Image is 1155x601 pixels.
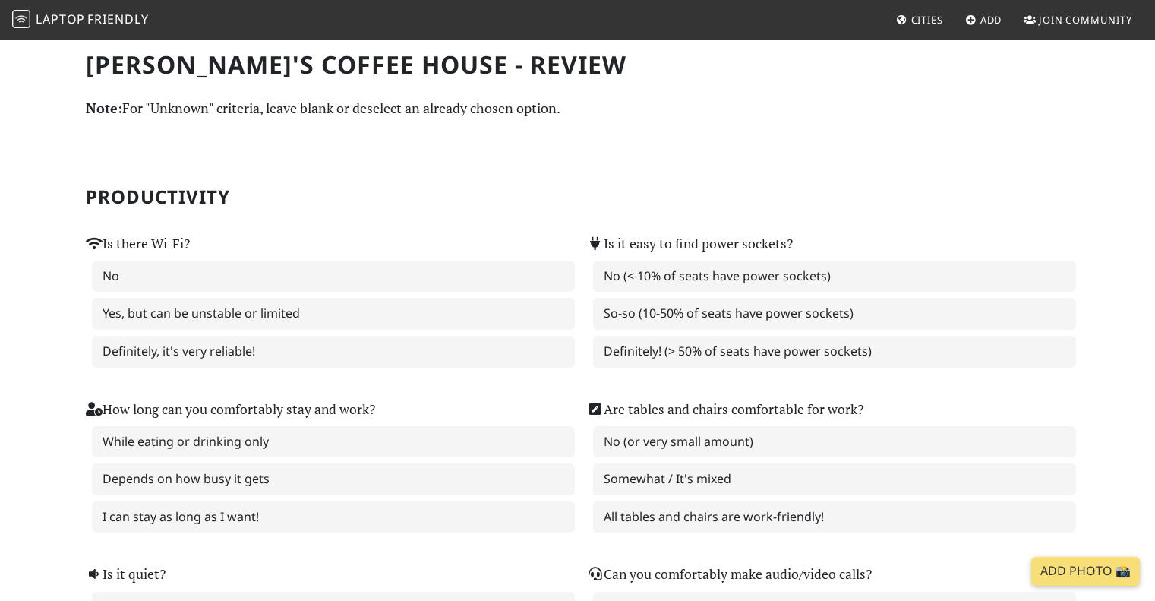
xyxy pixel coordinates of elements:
a: Join Community [1018,6,1138,33]
span: Cities [911,13,943,27]
label: All tables and chairs are work-friendly! [593,501,1076,533]
label: No (< 10% of seats have power sockets) [593,261,1076,293]
label: Is it quiet? [86,564,166,585]
label: Somewhat / It's mixed [593,463,1076,495]
label: Depends on how busy it gets [92,463,575,495]
label: So-so (10-50% of seats have power sockets) [593,298,1076,330]
a: LaptopFriendly LaptopFriendly [12,7,149,33]
h2: Productivity [86,186,1070,208]
a: Add Photo 📸 [1031,557,1140,586]
label: I can stay as long as I want! [92,501,575,533]
label: No [92,261,575,293]
label: How long can you comfortably stay and work? [86,399,375,420]
span: Add [980,13,1002,27]
a: Add [959,6,1008,33]
label: Is it easy to find power sockets? [587,233,793,255]
label: Can you comfortably make audio/video calls? [587,564,872,585]
span: Join Community [1039,13,1132,27]
span: Laptop [36,11,85,27]
a: Cities [890,6,949,33]
label: Yes, but can be unstable or limited [92,298,575,330]
label: Are tables and chairs comfortable for work? [587,399,863,420]
label: Definitely, it's very reliable! [92,336,575,368]
label: Definitely! (> 50% of seats have power sockets) [593,336,1076,368]
label: Is there Wi-Fi? [86,233,190,255]
label: While eating or drinking only [92,426,575,458]
h1: [PERSON_NAME]'s Coffee House - Review [86,50,1070,79]
p: For "Unknown" criteria, leave blank or deselect an already chosen option. [86,97,1070,119]
label: No (or very small amount) [593,426,1076,458]
img: LaptopFriendly [12,10,30,28]
strong: Note: [86,99,122,117]
span: Friendly [87,11,148,27]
